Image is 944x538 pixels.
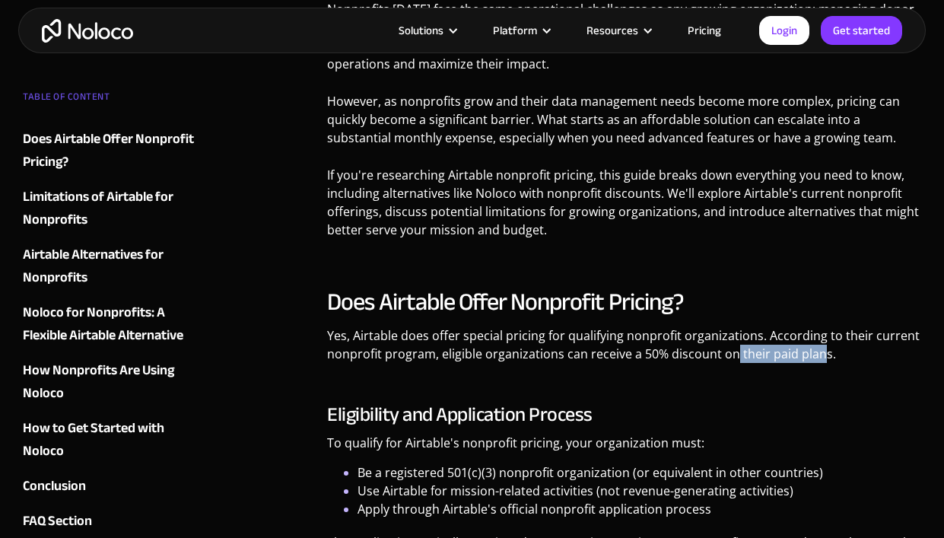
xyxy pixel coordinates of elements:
div: Conclusion [23,475,86,498]
a: Pricing [669,21,740,40]
div: Platform [493,21,537,40]
a: FAQ Section [23,510,199,533]
p: Yes, Airtable does offer special pricing for qualifying nonprofit organizations. According to the... [327,326,921,374]
li: Be a registered 501(c)(3) nonprofit organization (or equivalent in other countries) [358,463,921,482]
a: Conclusion [23,475,199,498]
a: Login [759,16,809,45]
a: home [42,19,133,43]
a: Limitations of Airtable for Nonprofits [23,186,199,231]
li: Apply through Airtable's official nonprofit application process [358,500,921,518]
div: Solutions [380,21,474,40]
div: Resources [567,21,669,40]
div: FAQ Section [23,510,92,533]
p: However, as nonprofits grow and their data management needs become more complex, pricing can quic... [327,92,921,158]
div: Platform [474,21,567,40]
div: Resources [586,21,638,40]
div: TABLE OF CONTENT [23,85,199,116]
a: Does Airtable Offer Nonprofit Pricing? [23,128,199,173]
p: To qualify for Airtable's nonprofit pricing, your organization must: [327,434,921,463]
h2: Does Airtable Offer Nonprofit Pricing? [327,287,921,317]
a: How to Get Started with Noloco [23,417,199,463]
a: Airtable Alternatives for Nonprofits [23,244,199,289]
a: Noloco for Nonprofits: A Flexible Airtable Alternative [23,301,199,347]
li: Use Airtable for mission-related activities (not revenue-generating activities) [358,482,921,500]
h3: Eligibility and Application Process [327,403,921,426]
a: How Nonprofits Are Using Noloco [23,359,199,405]
p: If you're researching Airtable nonprofit pricing, this guide breaks down everything you need to k... [327,166,921,250]
a: Get started [821,16,902,45]
div: Solutions [399,21,443,40]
